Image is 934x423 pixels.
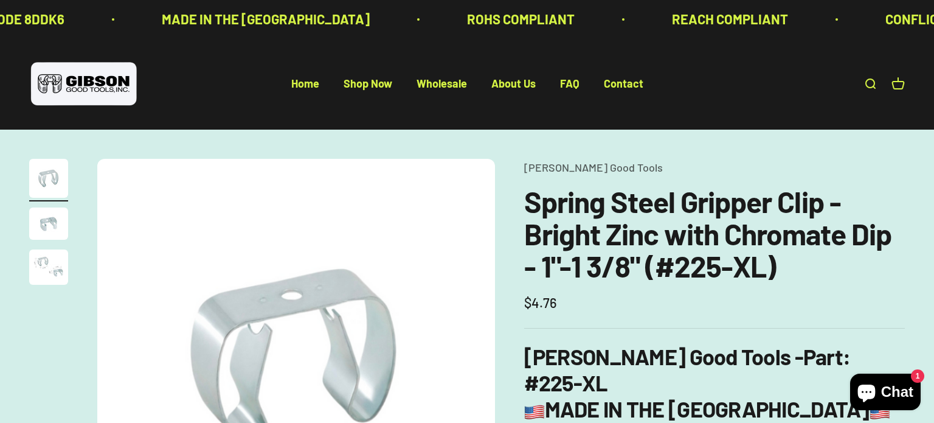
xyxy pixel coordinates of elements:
button: Go to item 1 [29,159,68,201]
b: MADE IN THE [GEOGRAPHIC_DATA] [524,396,890,422]
a: About Us [491,77,536,91]
h1: Spring Steel Gripper Clip - Bright Zinc with Chromate Dip - 1"-1 3/8" (#225-XL) [524,186,905,282]
button: Go to item 2 [29,208,68,243]
a: Wholesale [417,77,467,91]
a: [PERSON_NAME] Good Tools [524,161,663,174]
a: Home [291,77,319,91]
sale-price: $4.76 [524,292,557,313]
a: Contact [604,77,643,91]
a: FAQ [560,77,579,91]
p: MADE IN THE [GEOGRAPHIC_DATA] [162,9,370,30]
p: REACH COMPLIANT [672,9,788,30]
img: close up of a spring steel gripper clip, tool clip, durable, secure holding, Excellent corrosion ... [29,250,68,285]
b: : #225-XL [524,343,851,396]
img: Gripper clip, made & shipped from the USA! [29,159,68,198]
b: [PERSON_NAME] Good Tools - [524,343,843,369]
button: Go to item 3 [29,250,68,288]
span: Part [803,343,843,369]
inbox-online-store-chat: Shopify online store chat [846,374,924,413]
p: ROHS COMPLIANT [467,9,575,30]
a: Shop Now [344,77,392,91]
img: close up of a spring steel gripper clip, tool clip, durable, secure holding, Excellent corrosion ... [29,208,68,240]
